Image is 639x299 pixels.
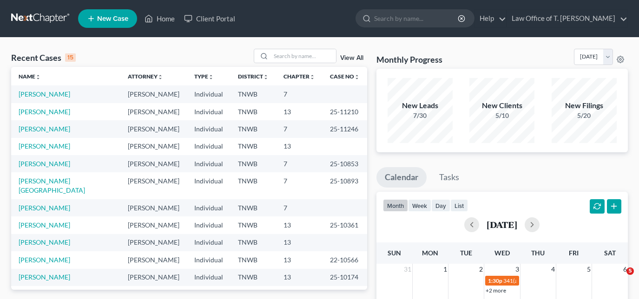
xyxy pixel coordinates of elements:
button: week [408,199,431,212]
td: 25-11210 [323,103,367,120]
button: list [450,199,468,212]
td: [PERSON_NAME] [120,120,187,137]
td: 25-10174 [323,269,367,286]
td: [PERSON_NAME] [120,234,187,251]
input: Search by name... [374,10,459,27]
td: Individual [187,251,231,268]
span: 3 [514,264,520,275]
i: unfold_more [35,74,41,80]
td: TNWB [231,138,276,155]
a: Tasks [431,167,468,188]
a: [PERSON_NAME] [19,256,70,264]
div: 5/10 [469,111,534,120]
a: Home [140,10,179,27]
a: View All [340,55,363,61]
td: TNWB [231,216,276,234]
div: 7/30 [388,111,453,120]
a: [PERSON_NAME] [19,273,70,281]
span: Thu [531,249,545,257]
td: 7 [276,199,323,216]
div: New Leads [388,100,453,111]
div: New Filings [552,100,617,111]
td: 25-11246 [323,120,367,137]
a: [PERSON_NAME] [19,204,70,212]
a: Client Portal [179,10,240,27]
td: 13 [276,234,323,251]
td: 7 [276,172,323,199]
td: 13 [276,103,323,120]
input: Search by name... [271,49,336,63]
a: Attorneyunfold_more [128,73,163,80]
span: 6 [622,264,628,275]
span: 1:30p [488,277,502,284]
td: [PERSON_NAME] [120,216,187,234]
td: TNWB [231,103,276,120]
td: [PERSON_NAME] [120,103,187,120]
a: [PERSON_NAME][GEOGRAPHIC_DATA] [19,177,85,194]
a: [PERSON_NAME] [19,142,70,150]
span: Sun [388,249,401,257]
span: 2 [478,264,484,275]
a: Calendar [376,167,427,188]
td: 13 [276,251,323,268]
td: [PERSON_NAME] [120,172,187,199]
a: [PERSON_NAME] [19,125,70,133]
i: unfold_more [263,74,269,80]
a: [PERSON_NAME] [19,90,70,98]
span: New Case [97,15,128,22]
span: 1 [442,264,448,275]
td: Individual [187,199,231,216]
td: TNWB [231,251,276,268]
td: Individual [187,216,231,234]
td: Individual [187,138,231,155]
span: 5 [626,267,634,275]
td: 25-10361 [323,216,367,234]
a: Typeunfold_more [194,73,214,80]
td: TNWB [231,269,276,286]
a: [PERSON_NAME] [19,160,70,168]
button: month [383,199,408,212]
span: Tue [460,249,472,257]
i: unfold_more [208,74,214,80]
td: TNWB [231,234,276,251]
i: unfold_more [354,74,360,80]
div: 15 [65,53,76,62]
button: day [431,199,450,212]
td: TNWB [231,85,276,103]
td: 25-10893 [323,172,367,199]
td: [PERSON_NAME] [120,199,187,216]
a: Law Office of T. [PERSON_NAME] [507,10,627,27]
td: 7 [276,120,323,137]
td: Individual [187,172,231,199]
td: 25-10853 [323,155,367,172]
td: [PERSON_NAME] [120,251,187,268]
h2: [DATE] [487,220,517,229]
td: 13 [276,138,323,155]
a: Help [475,10,506,27]
span: 5 [586,264,592,275]
td: 22-10566 [323,251,367,268]
td: [PERSON_NAME] [120,155,187,172]
a: [PERSON_NAME] [19,238,70,246]
div: 5/20 [552,111,617,120]
h3: Monthly Progress [376,54,442,65]
span: Mon [422,249,438,257]
a: [PERSON_NAME] [19,108,70,116]
td: TNWB [231,120,276,137]
td: TNWB [231,199,276,216]
td: Individual [187,85,231,103]
td: TNWB [231,172,276,199]
iframe: Intercom live chat [607,267,630,290]
span: Wed [494,249,510,257]
div: Recent Cases [11,52,76,63]
span: Sat [604,249,616,257]
a: [PERSON_NAME] [19,221,70,229]
a: Nameunfold_more [19,73,41,80]
td: 13 [276,216,323,234]
i: unfold_more [158,74,163,80]
td: Individual [187,155,231,172]
td: 7 [276,155,323,172]
div: New Clients [469,100,534,111]
a: Chapterunfold_more [283,73,315,80]
td: Individual [187,120,231,137]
